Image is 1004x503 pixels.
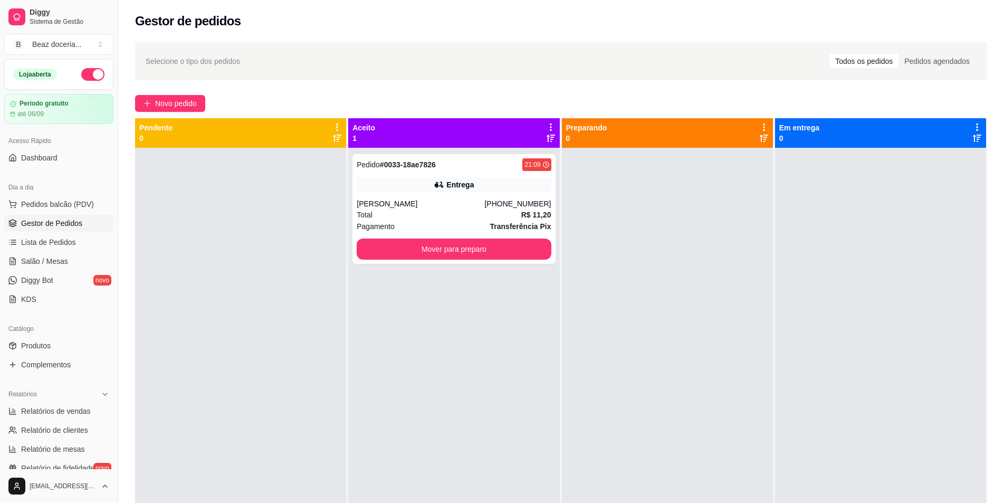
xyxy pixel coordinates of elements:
[829,54,898,69] div: Todos os pedidos
[21,425,88,435] span: Relatório de clientes
[352,122,375,133] p: Aceito
[898,54,976,69] div: Pedidos agendados
[779,133,819,144] p: 0
[21,218,82,229] span: Gestor de Pedidos
[4,234,113,251] a: Lista de Pedidos
[21,275,53,286] span: Diggy Bot
[21,444,85,454] span: Relatório de mesas
[21,237,76,248] span: Lista de Pedidos
[4,422,113,439] a: Relatório de clientes
[4,356,113,373] a: Complementos
[4,272,113,289] a: Diggy Botnovo
[524,160,540,169] div: 21:09
[357,198,484,209] div: [PERSON_NAME]
[4,403,113,420] a: Relatórios de vendas
[566,133,607,144] p: 0
[352,133,375,144] p: 1
[4,253,113,270] a: Salão / Mesas
[4,473,113,499] button: [EMAIL_ADDRESS][DOMAIN_NAME]
[155,98,197,109] span: Novo pedido
[4,460,113,477] a: Relatório de fidelidadenovo
[13,69,57,80] div: Loja aberta
[4,4,113,30] a: DiggySistema de Gestão
[21,153,58,163] span: Dashboard
[139,133,173,144] p: 0
[566,122,607,133] p: Preparando
[4,441,113,458] a: Relatório de mesas
[144,100,151,107] span: plus
[446,179,474,190] div: Entrega
[135,95,205,112] button: Novo pedido
[357,209,372,221] span: Total
[4,149,113,166] a: Dashboard
[32,39,81,50] div: Beaz doceria ...
[21,199,94,210] span: Pedidos balcão (PDV)
[146,55,240,67] span: Selecione o tipo dos pedidos
[4,132,113,149] div: Acesso Rápido
[4,179,113,196] div: Dia a dia
[21,256,68,267] span: Salão / Mesas
[20,100,69,108] article: Período gratuito
[357,221,395,232] span: Pagamento
[21,294,36,305] span: KDS
[8,390,37,398] span: Relatórios
[4,34,113,55] button: Select a team
[30,482,97,490] span: [EMAIL_ADDRESS][DOMAIN_NAME]
[4,337,113,354] a: Produtos
[17,110,44,118] article: até 06/09
[21,406,91,416] span: Relatórios de vendas
[4,94,113,124] a: Período gratuitoaté 06/09
[30,17,109,26] span: Sistema de Gestão
[21,359,71,370] span: Complementos
[4,291,113,308] a: KDS
[490,222,551,231] strong: Transferência Pix
[30,8,109,17] span: Diggy
[380,160,436,169] strong: # 0033-18ae7826
[13,39,24,50] span: B
[81,68,104,81] button: Alterar Status
[21,463,94,473] span: Relatório de fidelidade
[139,122,173,133] p: Pendente
[4,196,113,213] button: Pedidos balcão (PDV)
[4,320,113,337] div: Catálogo
[521,211,551,219] strong: R$ 11,20
[4,215,113,232] a: Gestor de Pedidos
[135,13,241,30] h2: Gestor de pedidos
[357,160,380,169] span: Pedido
[484,198,551,209] div: [PHONE_NUMBER]
[21,340,51,351] span: Produtos
[779,122,819,133] p: Em entrega
[357,239,551,260] button: Mover para preparo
